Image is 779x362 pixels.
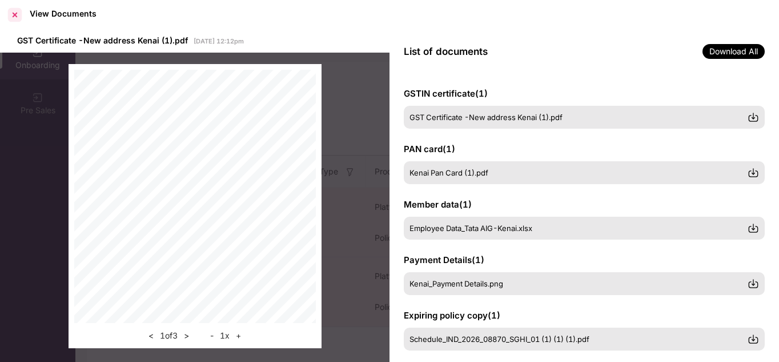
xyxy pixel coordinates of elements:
span: [DATE] 12:12pm [194,37,244,45]
span: GST Certificate -New address Kenai (1).pdf [17,35,188,45]
img: svg+xml;base64,PHN2ZyBpZD0iRG93bmxvYWQtMzJ4MzIiIHhtbG5zPSJodHRwOi8vd3d3LnczLm9yZy8yMDAwL3N2ZyIgd2... [748,112,759,123]
span: List of documents [404,46,488,57]
div: View Documents [30,9,97,18]
button: < [145,329,157,343]
span: Kenai Pan Card (1).pdf [409,168,488,177]
img: svg+xml;base64,PHN2ZyBpZD0iRG93bmxvYWQtMzJ4MzIiIHhtbG5zPSJodHRwOi8vd3d3LnczLm9yZy8yMDAwL3N2ZyIgd2... [748,333,759,345]
img: svg+xml;base64,PHN2ZyBpZD0iRG93bmxvYWQtMzJ4MzIiIHhtbG5zPSJodHRwOi8vd3d3LnczLm9yZy8yMDAwL3N2ZyIgd2... [748,167,759,178]
button: > [180,329,192,343]
span: Schedule_IND_2026_08870_SGHI_01 (1) (1) (1).pdf [409,335,589,344]
span: Member data ( 1 ) [404,199,472,210]
span: PAN card ( 1 ) [404,144,455,154]
img: svg+xml;base64,PHN2ZyBpZD0iRG93bmxvYWQtMzJ4MzIiIHhtbG5zPSJodHRwOi8vd3d3LnczLm9yZy8yMDAwL3N2ZyIgd2... [748,278,759,289]
img: svg+xml;base64,PHN2ZyBpZD0iRG93bmxvYWQtMzJ4MzIiIHhtbG5zPSJodHRwOi8vd3d3LnczLm9yZy8yMDAwL3N2ZyIgd2... [748,222,759,234]
span: Payment Details ( 1 ) [404,254,484,265]
button: + [232,329,244,343]
span: GST Certificate -New address Kenai (1).pdf [409,113,563,122]
div: 1 x [207,329,244,343]
span: Kenai_Payment Details.png [409,279,503,288]
span: Employee Data_Tata AIG-Kenai.xlsx [409,224,532,233]
span: Download All [702,44,765,59]
button: - [207,329,217,343]
span: Expiring policy copy ( 1 ) [404,310,500,321]
span: GSTIN certificate ( 1 ) [404,88,488,99]
div: 1 of 3 [145,329,192,343]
